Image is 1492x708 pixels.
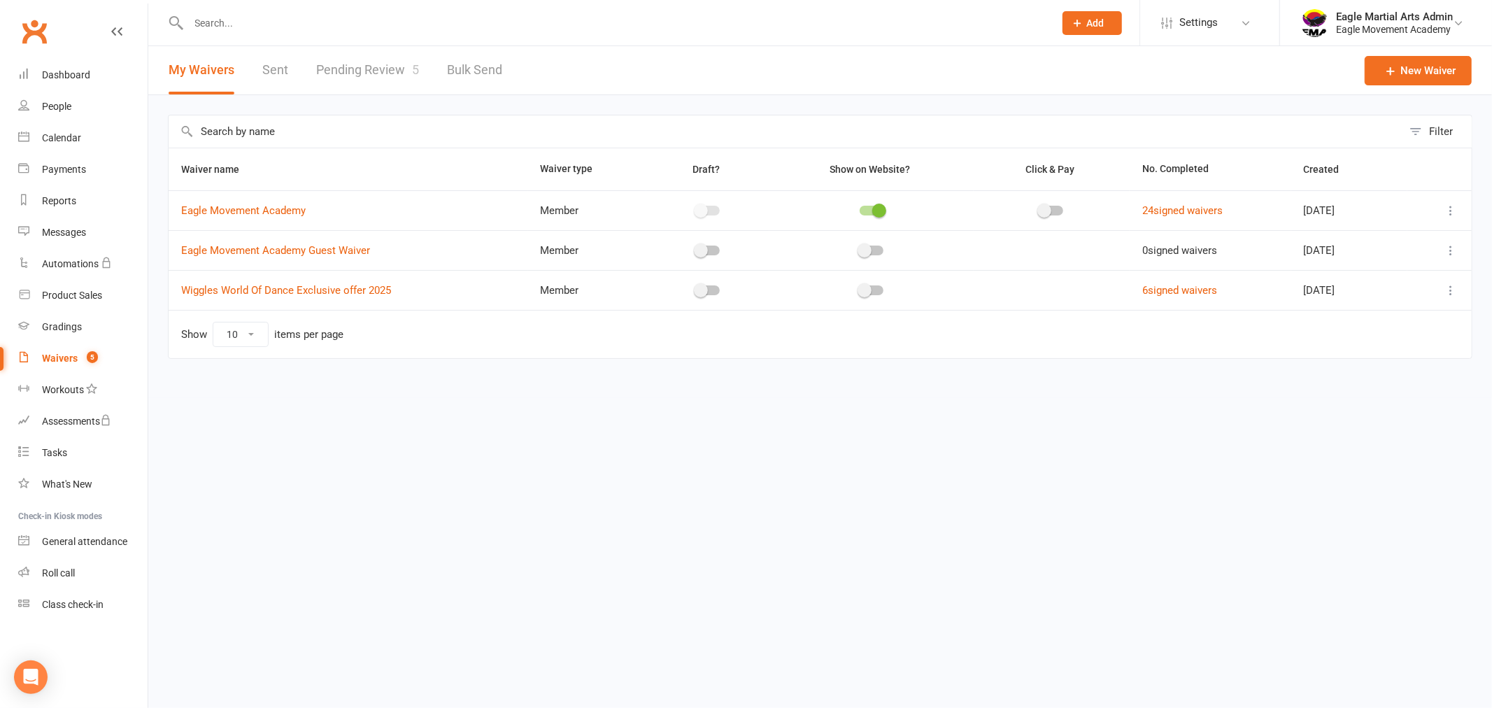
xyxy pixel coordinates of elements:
[1142,284,1217,297] a: 6signed waivers
[181,164,255,175] span: Waiver name
[17,14,52,49] a: Clubworx
[1336,10,1453,23] div: Eagle Martial Arts Admin
[1291,190,1408,230] td: [DATE]
[1365,56,1472,85] a: New Waiver
[18,185,148,217] a: Reports
[18,154,148,185] a: Payments
[42,101,71,112] div: People
[185,13,1044,33] input: Search...
[42,353,78,364] div: Waivers
[18,469,148,500] a: What's New
[18,91,148,122] a: People
[18,311,148,343] a: Gradings
[42,321,82,332] div: Gradings
[42,536,127,547] div: General attendance
[181,161,255,178] button: Waiver name
[181,284,391,297] a: Wiggles World Of Dance Exclusive offer 2025
[42,416,111,427] div: Assessments
[1304,161,1355,178] button: Created
[42,258,99,269] div: Automations
[87,351,98,363] span: 5
[1063,11,1122,35] button: Add
[262,46,288,94] a: Sent
[18,437,148,469] a: Tasks
[1402,115,1472,148] button: Filter
[817,161,925,178] button: Show on Website?
[1179,7,1218,38] span: Settings
[18,343,148,374] a: Waivers 5
[181,244,370,257] a: Eagle Movement Academy Guest Waiver
[1301,9,1329,37] img: thumb_image1738041739.png
[1336,23,1453,36] div: Eagle Movement Academy
[42,599,104,610] div: Class check-in
[830,164,910,175] span: Show on Website?
[528,148,647,190] th: Waiver type
[1291,230,1408,270] td: [DATE]
[1429,123,1453,140] div: Filter
[447,46,502,94] a: Bulk Send
[316,46,419,94] a: Pending Review5
[18,248,148,280] a: Automations
[18,526,148,558] a: General attendance kiosk mode
[18,406,148,437] a: Assessments
[18,374,148,406] a: Workouts
[42,567,75,579] div: Roll call
[42,384,84,395] div: Workouts
[1087,17,1104,29] span: Add
[1142,244,1217,257] span: 0 signed waivers
[181,322,343,347] div: Show
[528,270,647,310] td: Member
[18,280,148,311] a: Product Sales
[42,132,81,143] div: Calendar
[681,161,736,178] button: Draft?
[14,660,48,694] div: Open Intercom Messenger
[18,217,148,248] a: Messages
[693,164,720,175] span: Draft?
[1025,164,1074,175] span: Click & Pay
[42,290,102,301] div: Product Sales
[42,227,86,238] div: Messages
[42,69,90,80] div: Dashboard
[42,479,92,490] div: What's New
[1142,204,1223,217] a: 24signed waivers
[274,329,343,341] div: items per page
[169,115,1402,148] input: Search by name
[18,59,148,91] a: Dashboard
[1304,164,1355,175] span: Created
[1013,161,1090,178] button: Click & Pay
[1130,148,1291,190] th: No. Completed
[42,447,67,458] div: Tasks
[169,46,234,94] button: My Waivers
[18,122,148,154] a: Calendar
[18,589,148,621] a: Class kiosk mode
[42,164,86,175] div: Payments
[42,195,76,206] div: Reports
[18,558,148,589] a: Roll call
[412,62,419,77] span: 5
[528,230,647,270] td: Member
[1291,270,1408,310] td: [DATE]
[181,204,306,217] a: Eagle Movement Academy
[528,190,647,230] td: Member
